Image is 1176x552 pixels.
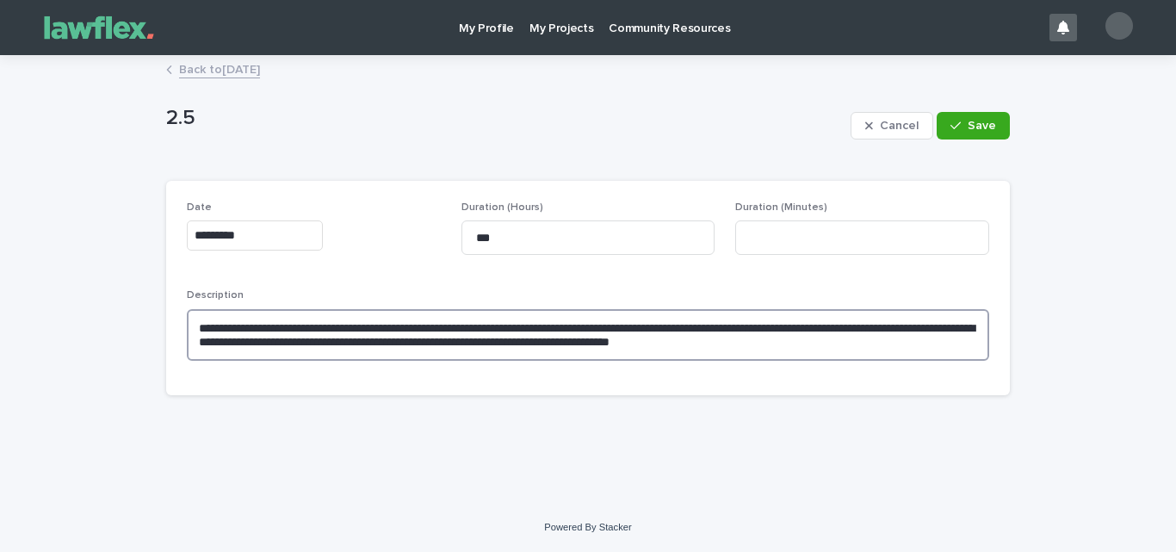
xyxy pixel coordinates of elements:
[187,290,244,301] span: Description
[166,106,844,131] p: 2.5
[34,10,164,45] img: Gnvw4qrBSHOAfo8VMhG6
[937,112,1010,140] button: Save
[544,522,631,532] a: Powered By Stacker
[968,120,996,132] span: Save
[735,202,827,213] span: Duration (Minutes)
[851,112,933,140] button: Cancel
[461,202,543,213] span: Duration (Hours)
[187,202,212,213] span: Date
[179,59,260,78] a: Back to[DATE]
[880,120,919,132] span: Cancel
